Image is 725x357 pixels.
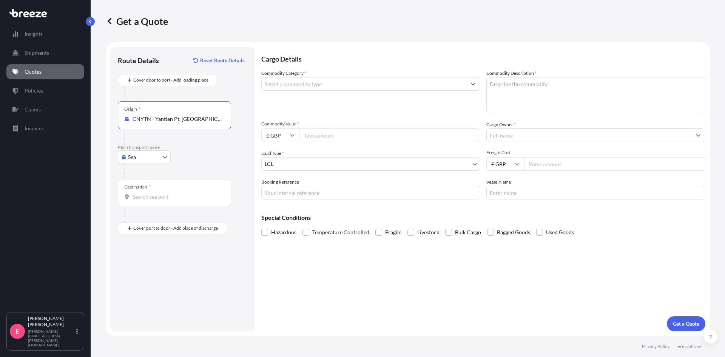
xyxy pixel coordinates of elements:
button: Select transport [118,150,171,164]
span: Hazardous [271,227,296,238]
label: Commodity Category [261,70,306,77]
p: Cargo Details [261,47,705,70]
label: Commodity Description [486,70,537,77]
span: LCL [265,160,273,168]
input: Origin [133,115,222,123]
span: Cover port to door - Add place of discharge [133,224,218,232]
span: Temperature Controlled [312,227,369,238]
span: Bulk Cargo [455,227,481,238]
button: Cover port to door - Add place of discharge [118,222,227,234]
button: Show suggestions [691,128,705,142]
input: Your internal reference [261,186,480,199]
input: Select a commodity type [262,77,466,91]
button: LCL [261,157,480,171]
span: Bagged Goods [497,227,530,238]
p: Invoices [25,125,44,132]
div: Destination [124,184,151,190]
span: Livestock [417,227,439,238]
button: Cover door to port - Add loading place [118,74,218,86]
span: Commodity Value [261,121,480,127]
p: Shipments [25,49,49,57]
span: Cover door to port - Add loading place [133,76,208,84]
p: Get a Quote [673,320,699,328]
p: Main transport mode [118,144,248,150]
span: Sea [128,153,136,161]
input: Enter name [486,186,705,199]
p: Policies [25,87,43,94]
a: Claims [6,102,84,117]
button: Get a Quote [667,316,705,331]
a: Privacy Policy [642,343,669,349]
p: [PERSON_NAME][EMAIL_ADDRESS][PERSON_NAME][DOMAIN_NAME] [28,329,75,347]
p: Get a Quote [106,15,168,27]
p: Route Details [118,56,159,65]
label: Booking Reference [261,178,299,186]
div: Origin [124,106,140,112]
a: Terms of Use [676,343,701,349]
button: Reset Route Details [190,54,248,66]
p: Insights [25,30,43,38]
a: Invoices [6,121,84,136]
a: Insights [6,26,84,42]
a: Policies [6,83,84,98]
input: Destination [133,193,222,201]
button: Show suggestions [466,77,480,91]
span: Fragile [385,227,401,238]
input: Full name [487,128,691,142]
p: Claims [25,106,41,113]
p: [PERSON_NAME] [PERSON_NAME] [28,315,75,328]
span: Freight Cost [486,150,705,156]
p: Reset Route Details [200,57,245,64]
span: Load Type [261,150,284,157]
p: Special Conditions [261,215,705,221]
label: Cargo Owner [486,121,516,128]
label: Vessel Name [486,178,511,186]
input: Enter amount [524,157,705,171]
span: E [15,328,19,335]
span: Used Goods [546,227,574,238]
a: Shipments [6,45,84,60]
a: Quotes [6,64,84,79]
input: Type amount [299,128,480,142]
p: Quotes [25,68,42,76]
